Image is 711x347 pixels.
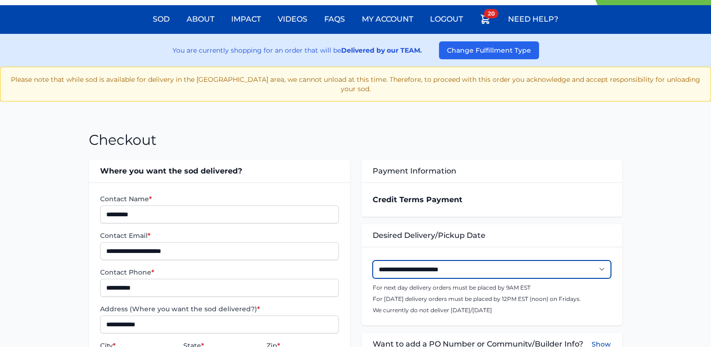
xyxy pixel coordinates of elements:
p: For next day delivery orders must be placed by 9AM EST [373,284,611,292]
a: Need Help? [502,8,564,31]
label: Contact Phone [100,268,338,277]
a: My Account [356,8,419,31]
a: Videos [272,8,313,31]
div: Desired Delivery/Pickup Date [361,224,622,247]
div: Payment Information [361,160,622,182]
label: Contact Email [100,231,338,240]
span: 20 [484,9,499,18]
a: Logout [424,8,469,31]
p: We currently do not deliver [DATE]/[DATE] [373,307,611,314]
a: FAQs [319,8,351,31]
a: About [181,8,220,31]
button: Change Fulfillment Type [439,41,539,59]
h1: Checkout [89,132,156,149]
a: 20 [474,8,497,34]
label: Contact Name [100,194,338,204]
strong: Delivered by our TEAM. [341,46,422,55]
p: Please note that while sod is available for delivery in the [GEOGRAPHIC_DATA] area, we cannot unl... [8,75,703,94]
strong: Credit Terms Payment [373,195,462,204]
a: Impact [226,8,266,31]
a: Sod [147,8,175,31]
p: For [DATE] delivery orders must be placed by 12PM EST (noon) on Fridays. [373,295,611,303]
label: Address (Where you want the sod delivered?) [100,304,338,314]
div: Where you want the sod delivered? [89,160,350,182]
